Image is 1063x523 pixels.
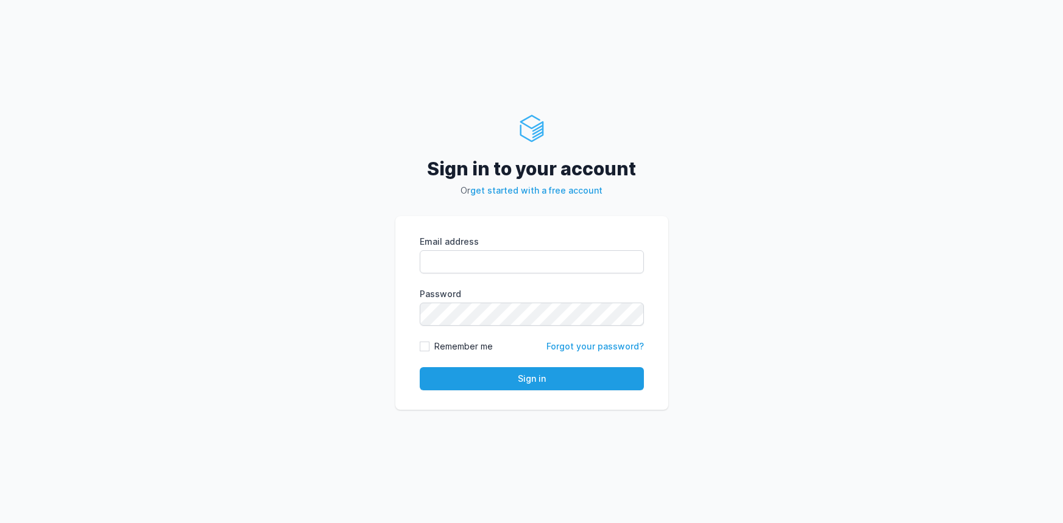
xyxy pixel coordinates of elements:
[420,367,644,390] button: Sign in
[434,340,493,353] label: Remember me
[420,236,644,248] label: Email address
[470,185,602,195] a: get started with a free account
[517,114,546,143] img: ServerAuth
[395,158,668,180] h2: Sign in to your account
[546,341,644,351] a: Forgot your password?
[395,184,668,197] p: Or
[420,288,644,300] label: Password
